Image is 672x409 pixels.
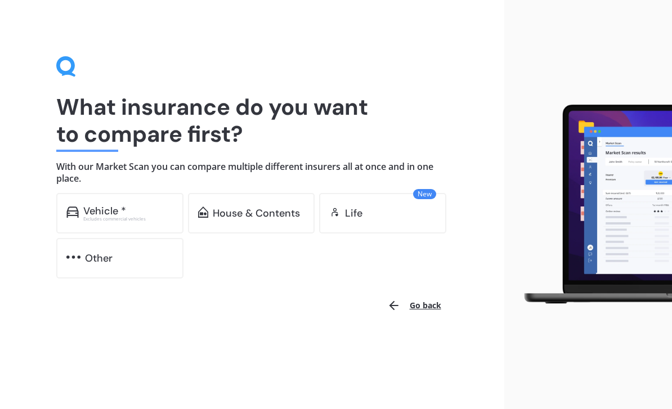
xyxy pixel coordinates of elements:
div: Excludes commercial vehicles [83,217,173,221]
span: New [413,189,436,199]
h1: What insurance do you want to compare first? [56,93,448,147]
img: life.f720d6a2d7cdcd3ad642.svg [329,206,341,218]
img: home-and-contents.b802091223b8502ef2dd.svg [198,206,209,218]
h4: With our Market Scan you can compare multiple different insurers all at once and in one place. [56,161,448,184]
img: car.f15378c7a67c060ca3f3.svg [66,206,79,218]
div: House & Contents [213,208,300,219]
div: Vehicle * [83,205,126,217]
button: Go back [380,292,448,319]
img: other.81dba5aafe580aa69f38.svg [66,251,80,263]
div: Life [345,208,362,219]
div: Other [85,253,113,264]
